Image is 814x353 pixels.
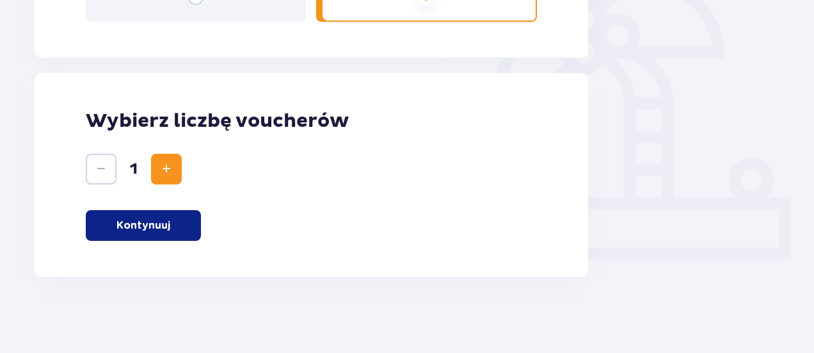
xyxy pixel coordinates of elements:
[86,154,116,185] button: Decrease
[116,218,170,233] p: Kontynuuj
[119,160,148,179] span: 1
[86,109,537,133] p: Wybierz liczbę voucherów
[86,210,201,241] button: Kontynuuj
[151,154,182,185] button: Increase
